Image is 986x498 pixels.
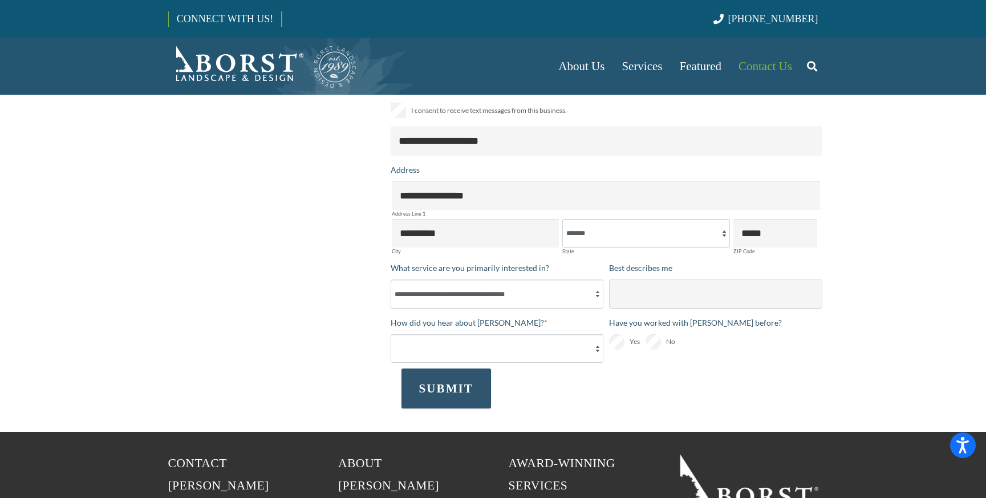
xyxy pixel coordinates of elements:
[739,59,792,73] span: Contact Us
[168,43,358,89] a: Borst-Logo
[401,369,491,408] button: SUBMIT
[391,318,544,327] span: How did you hear about [PERSON_NAME]?
[392,211,820,216] label: Address Line 1
[609,318,782,327] span: Have you worked with [PERSON_NAME] before?
[609,280,822,308] select: Best describes me
[730,38,801,95] a: Contact Us
[609,334,624,350] input: Yes
[391,103,406,118] input: I consent to receive text messages from this business.
[391,280,604,308] select: What service are you primarily interested in?
[550,38,613,95] a: About Us
[622,59,662,73] span: Services
[509,456,615,492] span: Award-Winning Services
[733,249,817,254] label: ZIP Code
[391,263,549,273] span: What service are you primarily interested in?
[646,334,661,350] input: No
[558,59,604,73] span: About Us
[713,13,818,25] a: [PHONE_NUMBER]
[671,38,730,95] a: Featured
[392,249,559,254] label: City
[391,334,604,363] select: How did you hear about [PERSON_NAME]?*
[680,59,721,73] span: Featured
[801,52,823,80] a: Search
[613,38,671,95] a: Services
[391,165,420,175] span: Address
[338,456,439,492] span: About [PERSON_NAME]
[609,263,672,273] span: Best describes me
[411,104,567,118] span: I consent to receive text messages from this business.
[562,249,730,254] label: State
[666,335,675,349] span: No
[630,335,640,349] span: Yes
[728,13,818,25] span: [PHONE_NUMBER]
[169,5,281,33] a: CONNECT WITH US!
